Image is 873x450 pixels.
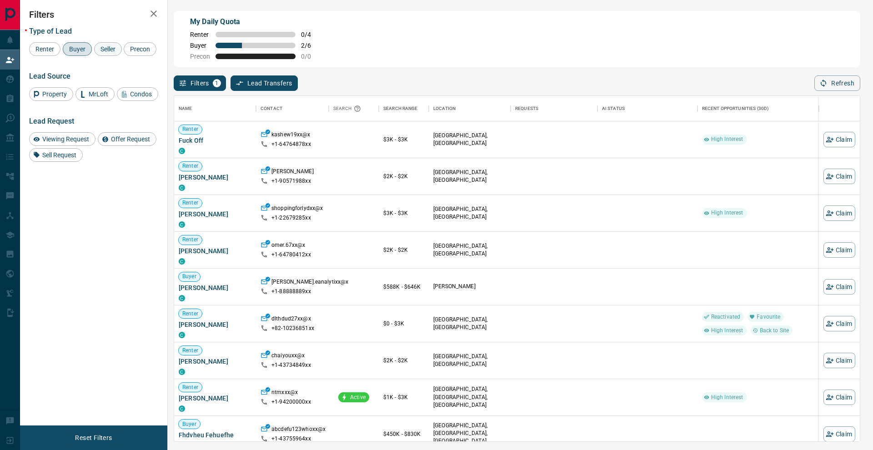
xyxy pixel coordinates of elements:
div: Name [174,96,256,121]
p: shoppingforlydxx@x [271,205,323,214]
p: $2K - $2K [383,246,424,254]
div: MrLoft [75,87,115,101]
span: 0 / 4 [301,31,321,38]
p: +1- 90571988xx [271,177,311,185]
div: condos.ca [179,258,185,265]
div: Requests [511,96,597,121]
p: [PERSON_NAME].eanalytixx@x [271,278,348,288]
div: Recent Opportunities (30d) [697,96,819,121]
span: Fhdvheu Fehuefhe [179,430,251,440]
p: +1- 43734849xx [271,361,311,369]
p: ntmxxx@x [271,389,298,398]
h2: Filters [29,9,158,20]
p: +1- 64780412xx [271,251,311,259]
div: condos.ca [179,148,185,154]
button: Claim [823,169,855,184]
p: $0 - $3K [383,320,424,328]
span: [PERSON_NAME] [179,320,251,329]
button: Claim [823,205,855,221]
button: Lead Transfers [231,75,298,91]
span: Renter [179,162,202,170]
p: +1- 64764878xx [271,140,311,148]
p: chaiyouxx@x [271,352,305,361]
button: Claim [823,242,855,258]
div: Recent Opportunities (30d) [702,96,769,121]
button: Claim [823,132,855,147]
button: Claim [823,316,855,331]
p: $1K - $3K [383,393,424,401]
button: Refresh [814,75,860,91]
div: Search [333,96,363,121]
span: [PERSON_NAME] [179,394,251,403]
div: Seller [94,42,122,56]
span: Back to Site [756,327,793,335]
div: Search Range [379,96,429,121]
div: Name [179,96,192,121]
button: Claim [823,426,855,442]
button: Claim [823,390,855,405]
span: Lead Source [29,72,70,80]
span: Favourite [753,313,784,321]
div: condos.ca [179,295,185,301]
span: Renter [32,45,57,53]
span: [PERSON_NAME] [179,173,251,182]
span: High Interest [707,327,747,335]
div: Property [29,87,73,101]
div: Requests [515,96,538,121]
div: Location [433,96,456,121]
span: Renter [179,310,202,318]
span: Precon [127,45,153,53]
span: MrLoft [85,90,111,98]
div: Renter [29,42,60,56]
span: Buyer [179,273,200,280]
button: Reset Filters [69,430,118,445]
span: Type of Lead [29,27,72,35]
p: $450K - $830K [383,430,424,438]
div: AI Status [597,96,697,121]
div: Search Range [383,96,418,121]
span: Renter [179,347,202,355]
span: Precon [190,53,210,60]
p: dlthdud27xx@x [271,315,311,325]
span: Buyer [179,420,200,428]
div: Contact [261,96,282,121]
p: [GEOGRAPHIC_DATA], [GEOGRAPHIC_DATA] [433,316,506,331]
div: condos.ca [179,185,185,191]
span: Seller [97,45,119,53]
span: 2 / 6 [301,42,321,49]
div: Buyer [63,42,92,56]
span: High Interest [707,394,747,401]
div: condos.ca [179,332,185,338]
span: [PERSON_NAME] [179,283,251,292]
span: 0 / 0 [301,53,321,60]
p: +1- 88888889xx [271,288,311,295]
p: $3K - $3K [383,209,424,217]
p: [GEOGRAPHIC_DATA], [GEOGRAPHIC_DATA] [433,169,506,184]
p: [GEOGRAPHIC_DATA], [GEOGRAPHIC_DATA], [GEOGRAPHIC_DATA] [433,385,506,409]
div: Contact [256,96,329,121]
span: [PERSON_NAME] [179,357,251,366]
span: Buyer [190,42,210,49]
p: +1- 43755964xx [271,435,311,443]
p: [GEOGRAPHIC_DATA], [GEOGRAPHIC_DATA] [433,132,506,147]
div: Viewing Request [29,132,95,146]
button: Filters1 [174,75,226,91]
span: Renter [179,199,202,207]
p: +1- 94200000xx [271,398,311,406]
span: [PERSON_NAME] [179,210,251,219]
div: Condos [117,87,158,101]
p: +1- 22679285xx [271,214,311,222]
p: [GEOGRAPHIC_DATA], [GEOGRAPHIC_DATA] [433,205,506,221]
p: abcdefu123whoxx@x [271,425,326,435]
div: Offer Request [98,132,156,146]
div: condos.ca [179,221,185,228]
span: Renter [179,384,202,391]
button: Claim [823,353,855,368]
span: Condos [127,90,155,98]
p: [PERSON_NAME] [271,168,314,177]
p: +82- 10236851xx [271,325,314,332]
p: [GEOGRAPHIC_DATA], [GEOGRAPHIC_DATA] [433,353,506,368]
div: Precon [124,42,156,56]
div: Sell Request [29,148,83,162]
span: Renter [179,236,202,244]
